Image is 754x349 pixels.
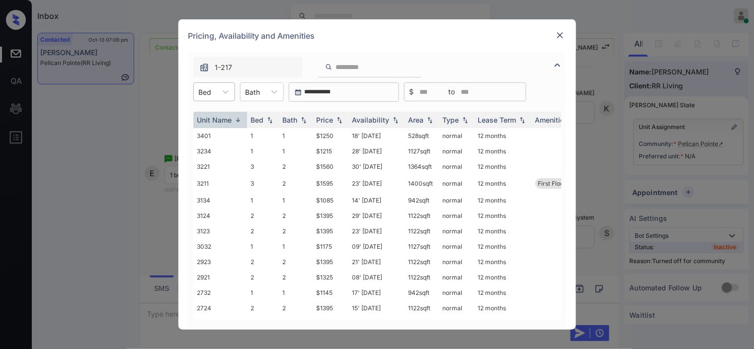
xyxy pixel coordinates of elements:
[555,30,565,40] img: close
[279,143,313,159] td: 1
[193,208,247,223] td: 3124
[474,208,531,223] td: 12 months
[348,193,405,208] td: 14' [DATE]
[405,300,439,316] td: 1122 sqft
[279,193,313,208] td: 1
[313,239,348,254] td: $1175
[313,300,348,316] td: $1395
[279,300,313,316] td: 2
[474,128,531,143] td: 12 months
[439,285,474,300] td: normal
[348,128,405,143] td: 18' [DATE]
[405,159,439,174] td: 1364 sqft
[279,239,313,254] td: 1
[313,316,348,331] td: $1325
[449,86,455,97] span: to
[474,143,531,159] td: 12 months
[439,316,474,331] td: normal
[410,86,414,97] span: $
[247,223,279,239] td: 2
[193,159,247,174] td: 3221
[474,193,531,208] td: 12 months
[279,223,313,239] td: 2
[352,116,390,124] div: Availability
[247,159,279,174] td: 3
[474,270,531,285] td: 12 months
[279,208,313,223] td: 2
[233,116,243,124] img: sorting
[474,159,531,174] td: 12 months
[405,143,439,159] td: 1127 sqft
[439,193,474,208] td: normal
[283,116,298,124] div: Bath
[193,300,247,316] td: 2724
[279,128,313,143] td: 1
[197,116,232,124] div: Unit Name
[405,239,439,254] td: 1127 sqft
[405,174,439,193] td: 1400 sqft
[193,254,247,270] td: 2923
[405,254,439,270] td: 1122 sqft
[348,239,405,254] td: 09' [DATE]
[313,254,348,270] td: $1395
[348,254,405,270] td: 21' [DATE]
[439,300,474,316] td: normal
[299,117,309,124] img: sorting
[199,63,209,72] img: icon-zuma
[193,193,247,208] td: 3134
[193,174,247,193] td: 3211
[439,270,474,285] td: normal
[439,208,474,223] td: normal
[348,316,405,331] td: 29' [DATE]
[193,285,247,300] td: 2732
[405,208,439,223] td: 1122 sqft
[215,62,233,73] span: 1-217
[474,316,531,331] td: 12 months
[474,300,531,316] td: 12 months
[265,117,275,124] img: sorting
[279,159,313,174] td: 2
[325,63,333,71] img: icon-zuma
[348,285,405,300] td: 17' [DATE]
[439,223,474,239] td: normal
[279,285,313,300] td: 1
[313,270,348,285] td: $1325
[348,159,405,174] td: 30' [DATE]
[313,174,348,193] td: $1595
[348,174,405,193] td: 23' [DATE]
[279,254,313,270] td: 2
[279,270,313,285] td: 2
[405,285,439,300] td: 942 sqft
[425,117,435,124] img: sorting
[247,254,279,270] td: 2
[409,116,424,124] div: Area
[313,159,348,174] td: $1560
[552,59,564,71] img: icon-zuma
[193,239,247,254] td: 3032
[317,116,334,124] div: Price
[313,285,348,300] td: $1145
[348,270,405,285] td: 08' [DATE]
[474,223,531,239] td: 12 months
[313,193,348,208] td: $1085
[247,193,279,208] td: 1
[348,223,405,239] td: 23' [DATE]
[247,143,279,159] td: 1
[247,208,279,223] td: 2
[535,116,569,124] div: Amenities
[405,193,439,208] td: 942 sqft
[391,117,401,124] img: sorting
[193,128,247,143] td: 3401
[348,143,405,159] td: 28' [DATE]
[439,239,474,254] td: normal
[348,208,405,223] td: 29' [DATE]
[313,128,348,143] td: $1250
[439,143,474,159] td: normal
[405,223,439,239] td: 1122 sqft
[279,174,313,193] td: 2
[193,316,247,331] td: 2721
[313,223,348,239] td: $1395
[439,254,474,270] td: normal
[439,174,474,193] td: normal
[247,300,279,316] td: 2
